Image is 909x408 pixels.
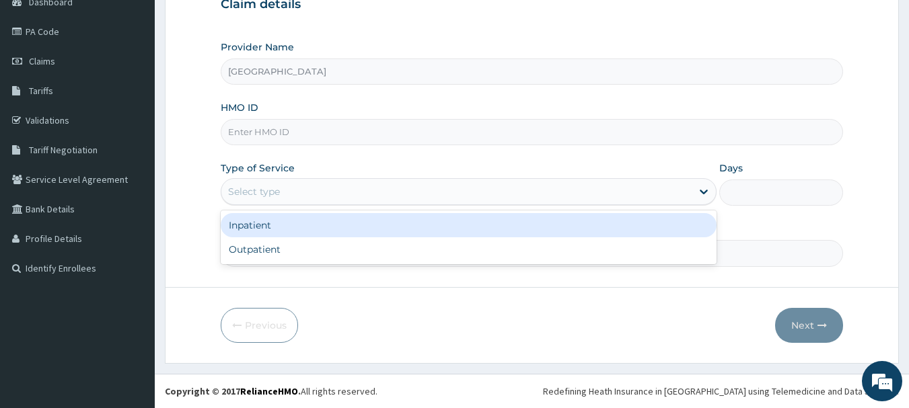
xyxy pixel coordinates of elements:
div: Select type [228,185,280,198]
a: RelianceHMO [240,385,298,397]
label: HMO ID [221,101,258,114]
div: Redefining Heath Insurance in [GEOGRAPHIC_DATA] using Telemedicine and Data Science! [543,384,899,398]
label: Type of Service [221,161,295,175]
footer: All rights reserved. [155,374,909,408]
input: Enter HMO ID [221,119,844,145]
button: Previous [221,308,298,343]
span: Claims [29,55,55,67]
span: Tariff Negotiation [29,144,98,156]
label: Days [719,161,743,175]
span: Tariffs [29,85,53,97]
button: Next [775,308,843,343]
div: Outpatient [221,237,717,261]
label: Provider Name [221,40,294,54]
div: Inpatient [221,213,717,237]
strong: Copyright © 2017 . [165,385,301,397]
